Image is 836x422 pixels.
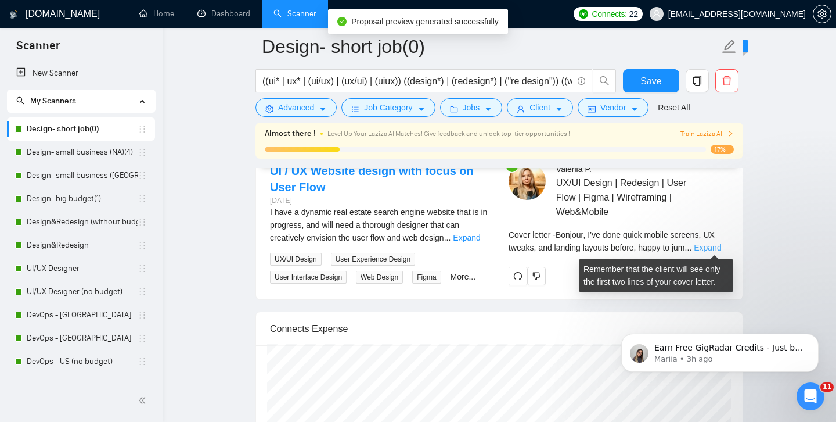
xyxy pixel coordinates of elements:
[529,101,550,114] span: Client
[578,77,585,85] span: info-circle
[273,9,316,19] a: searchScanner
[507,98,573,117] button: userClientcaret-down
[7,280,155,303] li: UI/UX Designer (no budget)
[727,130,734,137] span: right
[7,350,155,373] li: DevOps - US (no budget)
[138,395,150,406] span: double-left
[715,69,738,92] button: delete
[686,76,708,86] span: copy
[579,259,733,292] div: Remember that the client will see only the first two lines of your cover letter.
[412,271,441,284] span: Figma
[138,264,147,273] span: holder
[797,382,824,410] iframe: Intercom live chat
[138,310,147,320] span: holder
[509,271,527,281] span: redo
[337,17,347,26] span: check-circle
[138,194,147,203] span: holder
[27,350,138,373] a: DevOps - US (no budget)
[440,98,503,117] button: folderJobscaret-down
[653,10,661,18] span: user
[262,74,572,88] input: Search Freelance Jobs...
[138,357,147,366] span: holder
[509,267,527,285] button: redo
[27,141,138,164] a: Design- small business (NA)(4)
[138,148,147,157] span: holder
[629,8,638,20] span: 22
[327,130,570,138] span: Level Up Your Laziza AI Matches! Give feedback and unlock top-tier opportunities !
[7,37,69,62] span: Scanner
[578,98,648,117] button: idcardVendorcaret-down
[265,105,273,113] span: setting
[341,98,435,117] button: barsJob Categorycaret-down
[658,101,690,114] a: Reset All
[270,208,487,242] span: I have a dynamic real estate search engine website that is in progress, and will need a thorough ...
[7,164,155,187] li: Design- small business (Europe)(4)
[630,105,639,113] span: caret-down
[7,327,155,350] li: DevOps - Europe
[7,257,155,280] li: UI/UX Designer
[138,241,147,250] span: holder
[7,187,155,210] li: Design- big budget(1)
[450,105,458,113] span: folder
[270,312,729,345] div: Connects Expense
[265,127,316,140] span: Almost there !
[716,76,738,86] span: delete
[593,69,616,92] button: search
[10,5,18,24] img: logo
[16,96,76,106] span: My Scanners
[138,217,147,227] span: holder
[680,128,734,140] span: Train Laziza AI
[262,32,719,61] input: Scanner name...
[444,233,451,242] span: ...
[813,5,831,23] button: setting
[686,69,709,92] button: copy
[7,62,155,85] li: New Scanner
[27,234,138,257] a: Design&Redesign
[27,280,138,303] a: UI/UX Designer (no budget)
[813,9,831,19] span: setting
[417,105,426,113] span: caret-down
[270,164,474,194] a: UI / UX Website design with focus on User Flow
[27,210,138,234] a: Design&Redesign (without budget)
[30,96,76,106] span: My Scanners
[593,76,615,86] span: search
[364,101,412,114] span: Job Category
[270,195,490,206] div: [DATE]
[351,105,359,113] span: bars
[278,101,314,114] span: Advanced
[7,210,155,234] li: Design&Redesign (without budget)
[711,145,734,154] span: 17%
[556,164,592,174] span: Valeriia P .
[27,164,138,187] a: Design- small business ([GEOGRAPHIC_DATA])(4)
[509,163,546,200] img: c1VvKIttGVViXNJL2ESZaUf3zaf4LsFQKa-J0jOo-moCuMrl1Xwh1qxgsHaISjvPQe
[463,101,480,114] span: Jobs
[813,9,831,19] a: setting
[27,327,138,350] a: DevOps - [GEOGRAPHIC_DATA]
[27,117,138,141] a: Design- short job(0)
[685,243,692,252] span: ...
[138,287,147,296] span: holder
[820,382,834,392] span: 11
[517,105,525,113] span: user
[623,69,679,92] button: Save
[694,243,721,252] a: Expand
[319,105,327,113] span: caret-down
[16,62,146,85] a: New Scanner
[7,234,155,257] li: Design&Redesign
[527,267,546,285] button: dislike
[270,206,490,244] div: I have a dynamic real estate search engine website that is in progress, and will need a thorough ...
[579,9,588,19] img: upwork-logo.png
[600,101,626,114] span: Vendor
[592,8,626,20] span: Connects:
[138,171,147,180] span: holder
[138,334,147,343] span: holder
[484,105,492,113] span: caret-down
[555,105,563,113] span: caret-down
[27,257,138,280] a: UI/UX Designer
[7,303,155,327] li: DevOps - US
[509,230,715,252] span: Cover letter - Bonjour, I’ve done quick mobile screens, UX tweaks, and landing layouts before, ha...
